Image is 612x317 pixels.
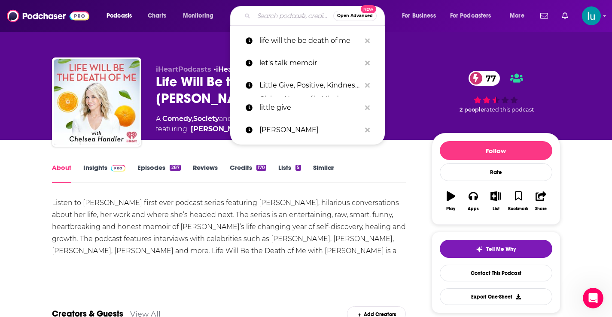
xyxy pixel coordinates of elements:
[230,74,385,97] a: Little Give, Positive, Kindness, Giving, Nonprofit, Mindset, Positivity, Empowerment
[507,186,530,217] button: Bookmark
[216,65,259,73] a: iHeartRadio
[558,9,572,23] a: Show notifications dropdown
[440,240,552,258] button: tell me why sparkleTell Me Why
[361,5,376,13] span: New
[493,206,499,211] div: List
[402,10,436,22] span: For Business
[486,246,516,253] span: Tell Me Why
[192,115,193,123] span: ,
[259,119,361,141] p: cindy witteman
[278,163,301,183] a: Lists5
[583,288,603,308] iframe: Intercom live chat
[446,206,455,211] div: Play
[484,106,534,113] span: rated this podcast
[582,6,601,25] button: Show profile menu
[396,9,447,23] button: open menu
[259,74,361,97] p: Little Give, Positive, Kindness, Giving, Nonprofit, Mindset, Positivity, Empowerment
[52,197,406,269] div: Listen to [PERSON_NAME] first ever podcast series featuring [PERSON_NAME], hilarious conversation...
[230,30,385,52] a: life will the be death of me
[107,10,132,22] span: Podcasts
[440,141,552,160] button: Follow
[462,186,484,217] button: Apps
[52,163,71,183] a: About
[83,163,126,183] a: InsightsPodchaser Pro
[440,288,552,305] button: Export One-Sheet
[530,186,552,217] button: Share
[440,163,552,181] div: Rate
[535,206,547,211] div: Share
[156,114,334,134] div: A podcast
[333,11,377,21] button: Open AdvancedNew
[183,10,213,22] span: Monitoring
[148,10,166,22] span: Charts
[156,124,334,134] span: featuring
[191,124,252,134] a: Chelsea Handler
[230,163,266,183] a: Credits170
[111,165,126,172] img: Podchaser Pro
[460,106,484,113] span: 2 people
[256,165,266,171] div: 170
[170,165,180,171] div: 287
[484,186,507,217] button: List
[476,246,483,253] img: tell me why sparkle
[295,165,301,171] div: 5
[142,9,171,23] a: Charts
[337,14,373,18] span: Open Advanced
[468,206,479,211] div: Apps
[259,30,361,52] p: life will the be death of me
[7,8,89,24] img: Podchaser - Follow, Share and Rate Podcasts
[450,10,491,22] span: For Podcasters
[440,186,462,217] button: Play
[100,9,143,23] button: open menu
[162,115,192,123] a: Comedy
[259,97,361,119] p: little give
[230,119,385,141] a: [PERSON_NAME]
[230,97,385,119] a: little give
[469,71,500,86] a: 77
[504,9,535,23] button: open menu
[137,163,180,183] a: Episodes287
[54,59,140,145] img: Life Will Be the Death of Me with Chelsea Handler
[193,163,218,183] a: Reviews
[254,9,333,23] input: Search podcasts, credits, & more...
[230,52,385,74] a: let's talk memoir
[432,65,560,119] div: 77 2 peoplerated this podcast
[238,6,393,26] div: Search podcasts, credits, & more...
[582,6,601,25] span: Logged in as lusodano
[440,265,552,281] a: Contact This Podcast
[193,115,219,123] a: Society
[508,206,528,211] div: Bookmark
[259,52,361,74] p: let's talk memoir
[177,9,225,23] button: open menu
[510,10,524,22] span: More
[313,163,334,183] a: Similar
[477,71,500,86] span: 77
[156,65,211,73] span: iHeartPodcasts
[213,65,259,73] span: •
[582,6,601,25] img: User Profile
[219,115,232,123] span: and
[445,9,504,23] button: open menu
[537,9,551,23] a: Show notifications dropdown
